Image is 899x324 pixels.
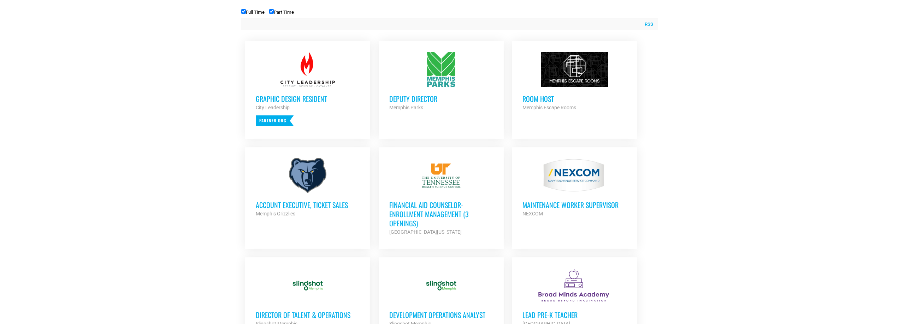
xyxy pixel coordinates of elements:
label: Part Time [269,10,294,15]
a: Deputy Director Memphis Parks [379,41,504,122]
h3: Financial Aid Counselor-Enrollment Management (3 Openings) [389,200,493,228]
input: Full Time [241,9,246,14]
input: Part Time [269,9,274,14]
h3: Lead Pre-K Teacher [522,310,626,319]
a: MAINTENANCE WORKER SUPERVISOR NEXCOM [512,147,637,228]
label: Full Time [241,10,265,15]
a: Graphic Design Resident City Leadership Partner Org [245,41,370,136]
h3: MAINTENANCE WORKER SUPERVISOR [522,200,626,209]
strong: Memphis Escape Rooms [522,105,576,110]
p: Partner Org [256,115,294,126]
h3: Deputy Director [389,94,493,103]
h3: Development Operations Analyst [389,310,493,319]
strong: NEXCOM [522,211,543,216]
a: RSS [641,21,653,28]
h3: Account Executive, Ticket Sales [256,200,360,209]
a: Room Host Memphis Escape Rooms [512,41,637,122]
strong: City Leadership [256,105,290,110]
strong: Memphis Grizzlies [256,211,295,216]
a: Account Executive, Ticket Sales Memphis Grizzlies [245,147,370,228]
h3: Director of Talent & Operations [256,310,360,319]
strong: Memphis Parks [389,105,423,110]
strong: [GEOGRAPHIC_DATA][US_STATE] [389,229,462,235]
a: Financial Aid Counselor-Enrollment Management (3 Openings) [GEOGRAPHIC_DATA][US_STATE] [379,147,504,247]
h3: Graphic Design Resident [256,94,360,103]
h3: Room Host [522,94,626,103]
